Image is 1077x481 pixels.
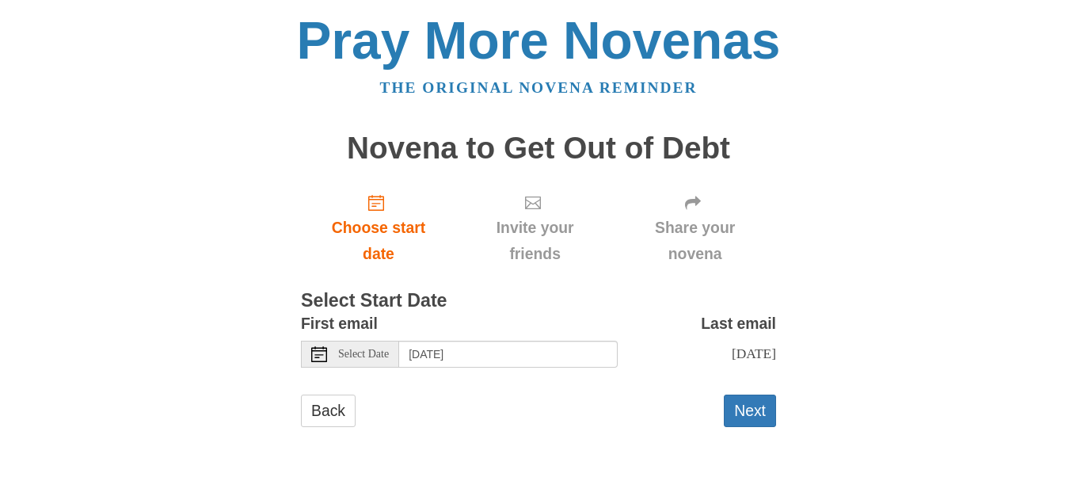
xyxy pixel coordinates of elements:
label: Last email [701,311,776,337]
span: Share your novena [630,215,760,267]
span: Choose start date [317,215,440,267]
a: Back [301,395,356,427]
div: Click "Next" to confirm your start date first. [614,181,776,275]
button: Next [724,395,776,427]
h3: Select Start Date [301,291,776,311]
div: Click "Next" to confirm your start date first. [456,181,614,275]
a: Choose start date [301,181,456,275]
span: [DATE] [732,345,776,361]
span: Select Date [338,349,389,360]
span: Invite your friends [472,215,598,267]
h1: Novena to Get Out of Debt [301,132,776,166]
a: The original novena reminder [380,79,698,96]
label: First email [301,311,378,337]
a: Pray More Novenas [297,11,781,70]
